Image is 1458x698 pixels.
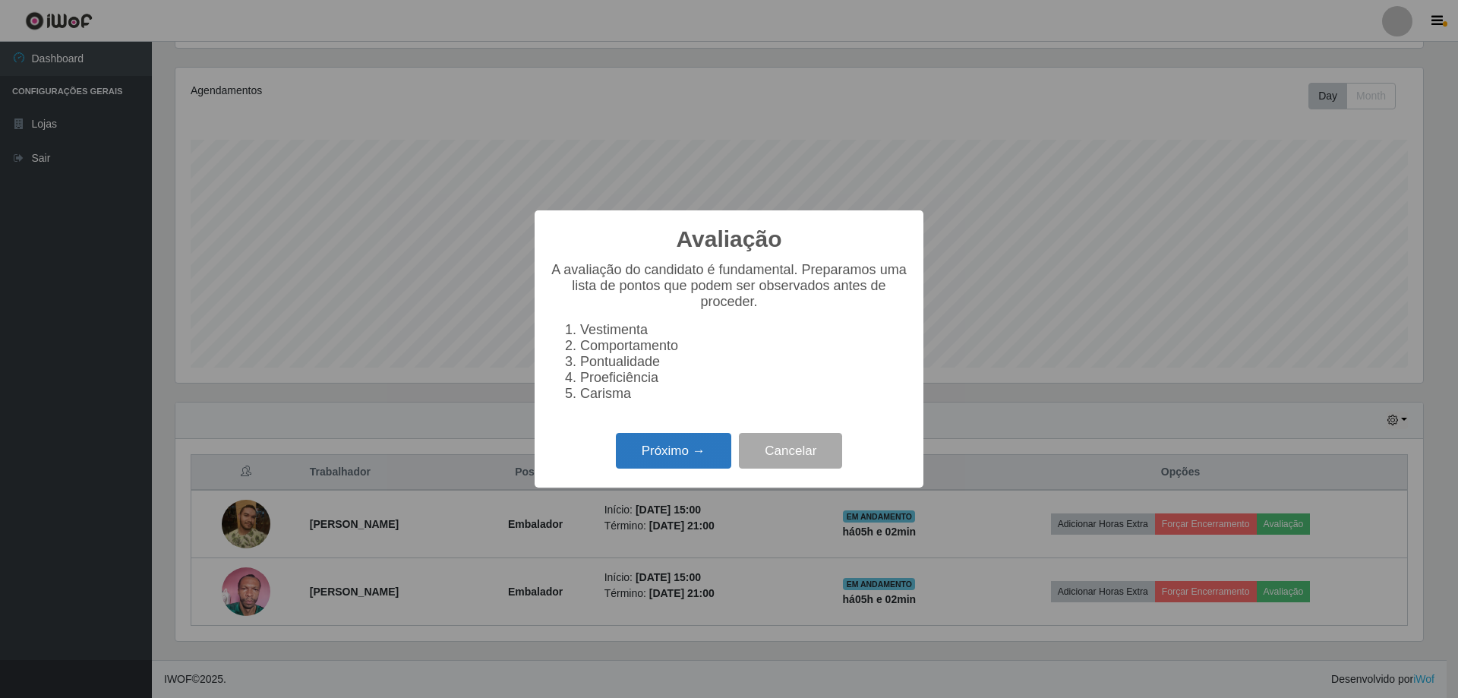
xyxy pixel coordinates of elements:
[677,226,782,253] h2: Avaliação
[580,354,908,370] li: Pontualidade
[580,338,908,354] li: Comportamento
[550,262,908,310] p: A avaliação do candidato é fundamental. Preparamos uma lista de pontos que podem ser observados a...
[580,322,908,338] li: Vestimenta
[580,386,908,402] li: Carisma
[739,433,842,469] button: Cancelar
[616,433,731,469] button: Próximo →
[580,370,908,386] li: Proeficiência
